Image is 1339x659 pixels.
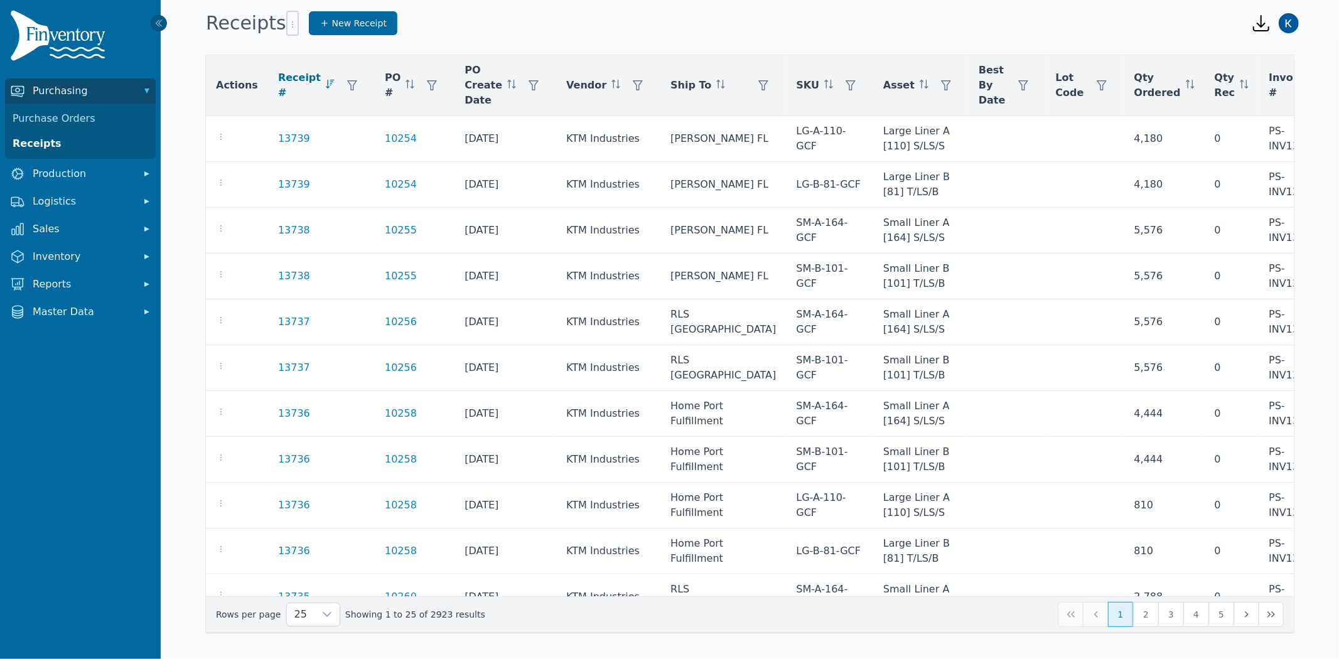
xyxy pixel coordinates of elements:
[33,222,133,237] span: Sales
[1108,602,1133,627] button: Page 1
[5,244,156,269] button: Inventory
[1205,574,1259,620] td: 0
[1208,602,1234,627] button: Page 5
[1205,116,1259,162] td: 0
[385,406,417,421] a: 10258
[278,269,310,284] a: 13738
[660,528,786,574] td: Home Port Fulfillment
[873,483,969,528] td: Large Liner A [110] S/LS/S
[385,131,417,146] a: 10254
[1279,13,1299,33] img: Kathleen Gray
[385,314,417,329] a: 10256
[454,483,556,528] td: [DATE]
[873,116,969,162] td: Large Liner A [110] S/LS/S
[1205,254,1259,299] td: 0
[8,131,153,156] a: Receipts
[1183,602,1208,627] button: Page 4
[385,544,417,559] a: 10258
[454,208,556,254] td: [DATE]
[1124,162,1205,208] td: 4,180
[278,223,310,238] a: 13738
[1124,391,1205,437] td: 4,444
[873,299,969,345] td: Small Liner A [164] S/LS/S
[556,116,660,162] td: KTM Industries
[786,345,873,391] td: SM-B-101-GCF
[786,299,873,345] td: SM-A-164-GCF
[278,314,310,329] a: 13737
[1124,254,1205,299] td: 5,576
[385,223,417,238] a: 10255
[1205,299,1259,345] td: 0
[454,528,556,574] td: [DATE]
[385,360,417,375] a: 10256
[786,162,873,208] td: LG-B-81-GCF
[556,299,660,345] td: KTM Industries
[873,437,969,483] td: Small Liner B [101] T/LS/B
[278,70,321,100] span: Receipt #
[1133,602,1158,627] button: Page 2
[883,78,915,93] span: Asset
[556,254,660,299] td: KTM Industries
[454,299,556,345] td: [DATE]
[278,360,310,375] a: 13737
[287,603,315,626] span: Rows per page
[873,391,969,437] td: Small Liner A [164] S/LS/S
[1205,391,1259,437] td: 0
[278,131,310,146] a: 13739
[1205,528,1259,574] td: 0
[1259,602,1284,627] button: Last Page
[278,498,310,513] a: 13736
[345,608,485,621] span: Showing 1 to 25 of 2923 results
[1124,483,1205,528] td: 810
[873,574,969,620] td: Small Liner A [164] S/LS/S
[454,391,556,437] td: [DATE]
[660,162,786,208] td: [PERSON_NAME] FL
[385,589,417,604] a: 10260
[385,269,417,284] a: 10255
[786,254,873,299] td: SM-B-101-GCF
[556,574,660,620] td: KTM Industries
[385,452,417,467] a: 10258
[278,589,310,604] a: 13735
[660,254,786,299] td: [PERSON_NAME] FL
[873,528,969,574] td: Large Liner B [81] T/LS/B
[1134,70,1181,100] span: Qty Ordered
[556,528,660,574] td: KTM Industries
[385,177,417,192] a: 10254
[1205,345,1259,391] td: 0
[660,483,786,528] td: Home Port Fulfillment
[786,208,873,254] td: SM-A-164-GCF
[5,217,156,242] button: Sales
[278,177,310,192] a: 13739
[33,83,133,99] span: Purchasing
[10,10,110,66] img: Finventory
[454,437,556,483] td: [DATE]
[1124,437,1205,483] td: 4,444
[660,116,786,162] td: [PERSON_NAME] FL
[5,161,156,186] button: Production
[556,162,660,208] td: KTM Industries
[1205,162,1259,208] td: 0
[556,208,660,254] td: KTM Industries
[670,78,711,93] span: Ship To
[8,106,153,131] a: Purchase Orders
[454,345,556,391] td: [DATE]
[786,437,873,483] td: SM-B-101-GCF
[1124,116,1205,162] td: 4,180
[278,544,310,559] a: 13736
[556,391,660,437] td: KTM Industries
[33,249,133,264] span: Inventory
[33,166,133,181] span: Production
[1205,437,1259,483] td: 0
[566,78,606,93] span: Vendor
[309,11,397,35] a: New Receipt
[454,162,556,208] td: [DATE]
[385,70,401,100] span: PO #
[33,194,133,209] span: Logistics
[385,498,417,513] a: 10258
[454,254,556,299] td: [DATE]
[206,11,299,36] h1: Receipts
[660,208,786,254] td: [PERSON_NAME] FL
[786,528,873,574] td: LG-B-81-GCF
[1124,299,1205,345] td: 5,576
